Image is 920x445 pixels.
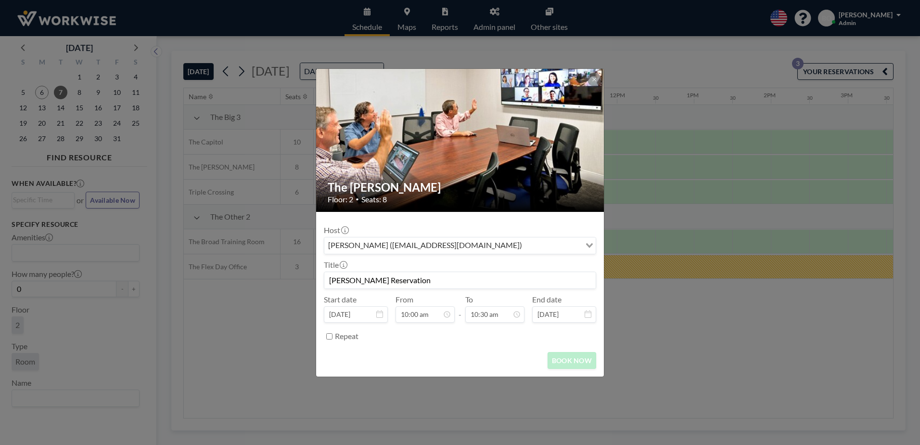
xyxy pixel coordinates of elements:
button: BOOK NOW [548,352,596,369]
label: From [396,295,413,304]
label: Title [324,260,346,270]
span: [PERSON_NAME] ([EMAIL_ADDRESS][DOMAIN_NAME]) [326,239,524,252]
span: Seats: 8 [361,195,387,204]
label: Start date [324,295,357,304]
label: To [465,295,473,304]
input: Beverly's reservation [324,272,596,288]
label: Repeat [335,331,358,341]
label: Host [324,225,348,235]
span: • [356,196,359,203]
span: - [459,298,461,319]
label: End date [532,295,562,304]
h2: The [PERSON_NAME] [328,180,593,195]
span: Floor: 2 [328,195,353,204]
input: Search for option [525,239,580,252]
img: 537.jpg [316,32,605,249]
div: Search for option [324,237,596,254]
